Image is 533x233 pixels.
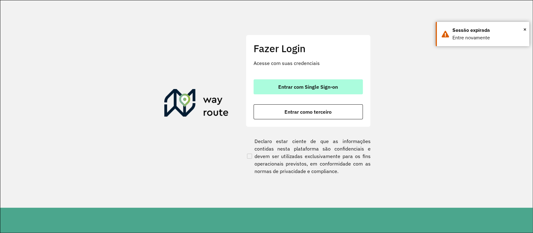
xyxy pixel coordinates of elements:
[254,104,363,119] button: button
[452,34,525,42] div: Entre novamente
[523,25,526,34] span: ×
[254,79,363,94] button: button
[164,89,229,119] img: Roteirizador AmbevTech
[278,84,338,89] span: Entrar com Single Sign-on
[452,27,525,34] div: Sessão expirada
[284,109,332,114] span: Entrar como terceiro
[254,59,363,67] p: Acesse com suas credenciais
[246,137,371,175] label: Declaro estar ciente de que as informações contidas nesta plataforma são confidenciais e devem se...
[254,42,363,54] h2: Fazer Login
[523,25,526,34] button: Close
